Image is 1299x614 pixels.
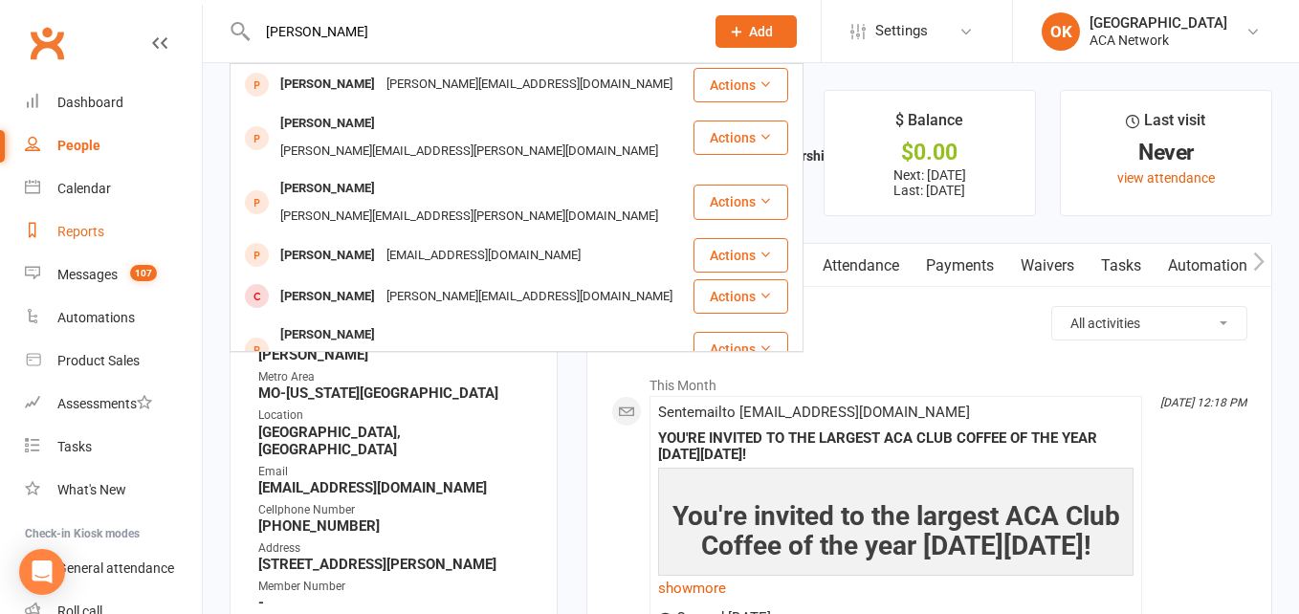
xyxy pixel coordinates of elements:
button: Add [716,15,797,48]
div: Cellphone Number [258,501,532,519]
div: $0.00 [842,143,1018,163]
div: [PERSON_NAME][DOMAIN_NAME][EMAIL_ADDRESS][DOMAIN_NAME] [275,349,665,377]
strong: - [258,594,532,611]
strong: MO-[US_STATE][GEOGRAPHIC_DATA] [258,384,532,402]
strong: [GEOGRAPHIC_DATA], [GEOGRAPHIC_DATA] [258,424,532,458]
a: What's New [25,469,202,512]
a: Dashboard [25,81,202,124]
div: Product Sales [57,353,140,368]
a: Clubworx [23,19,71,67]
div: Open Intercom Messenger [19,549,65,595]
a: Messages 107 [25,253,202,296]
i: [DATE] 12:18 PM [1160,396,1246,409]
li: This Month [611,365,1247,396]
div: [PERSON_NAME] [275,321,381,349]
p: Next: [DATE] Last: [DATE] [842,167,1018,198]
div: Location [258,406,532,425]
a: Automations [25,296,202,340]
strong: [PHONE_NUMBER] [258,517,532,535]
div: Metro Area [258,368,532,386]
a: view attendance [1117,170,1215,186]
a: Product Sales [25,340,202,383]
a: Tasks [25,426,202,469]
div: [PERSON_NAME] [275,175,381,203]
div: People [57,138,100,153]
a: General attendance kiosk mode [25,547,202,590]
div: What's New [57,482,126,497]
div: $ Balance [895,108,963,143]
div: Calendar [57,181,111,196]
strong: [EMAIL_ADDRESS][DOMAIN_NAME] [258,479,532,496]
div: [PERSON_NAME] [275,242,381,270]
div: Dashboard [57,95,123,110]
div: ACA Network [1090,32,1227,49]
a: show more [658,575,1134,602]
button: Actions [694,121,788,155]
div: [PERSON_NAME][EMAIL_ADDRESS][PERSON_NAME][DOMAIN_NAME] [275,203,664,230]
a: Automations [1155,244,1268,288]
button: Actions [694,279,788,314]
a: Waivers [1007,244,1088,288]
button: Actions [694,185,788,219]
div: [PERSON_NAME][EMAIL_ADDRESS][PERSON_NAME][DOMAIN_NAME] [275,138,664,165]
div: Address [258,539,532,558]
div: YOU'RE INVITED TO THE LARGEST ACA CLUB COFFEE OF THE YEAR [DATE][DATE]! [658,430,1134,463]
button: Actions [694,238,788,273]
button: Actions [694,68,788,102]
a: Calendar [25,167,202,210]
div: [PERSON_NAME] [275,283,381,311]
span: Add [749,24,773,39]
div: Messages [57,267,118,282]
a: People [25,124,202,167]
a: Assessments [25,383,202,426]
div: Email [258,463,532,481]
div: Member Number [258,578,532,596]
div: [GEOGRAPHIC_DATA] [1090,14,1227,32]
span: 107 [130,265,157,281]
span: Settings [875,10,928,53]
strong: [STREET_ADDRESS][PERSON_NAME] [258,556,532,573]
div: Assessments [57,396,152,411]
strong: [PERSON_NAME] [258,346,532,363]
a: Reports [25,210,202,253]
h3: Activity [611,306,1247,336]
div: Reports [57,224,104,239]
button: Actions [694,332,788,366]
div: Tasks [57,439,92,454]
div: Last visit [1126,108,1205,143]
div: [PERSON_NAME] [275,71,381,99]
div: [PERSON_NAME] [275,110,381,138]
a: Payments [913,244,1007,288]
div: General attendance [57,560,174,576]
span: Sent email to [EMAIL_ADDRESS][DOMAIN_NAME] [658,404,970,421]
div: OK [1042,12,1080,51]
a: Tasks [1088,244,1155,288]
span: You're invited to the largest ACA Club Coffee of the year [DATE][DATE]! [672,500,1120,561]
input: Search... [252,18,691,45]
div: [EMAIL_ADDRESS][DOMAIN_NAME] [381,242,586,270]
div: Automations [57,310,135,325]
div: Never [1078,143,1254,163]
div: [PERSON_NAME][EMAIL_ADDRESS][DOMAIN_NAME] [381,283,678,311]
a: Attendance [809,244,913,288]
div: [PERSON_NAME][EMAIL_ADDRESS][DOMAIN_NAME] [381,71,678,99]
